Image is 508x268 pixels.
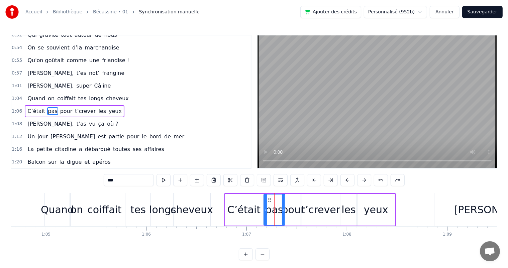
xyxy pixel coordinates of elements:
[97,133,106,140] span: est
[27,95,46,102] span: Quand
[66,158,83,166] span: digue
[89,56,100,64] span: une
[242,232,251,237] div: 1:07
[171,202,213,217] div: cheveux
[37,44,44,51] span: se
[76,120,87,128] span: t’as
[78,145,83,153] span: a
[300,6,361,18] button: Ajouter des crédits
[94,82,112,90] span: Câline
[12,159,22,165] span: 1:20
[84,158,90,166] span: et
[98,120,105,128] span: ça
[72,44,83,51] span: d’la
[76,69,87,77] span: t’es
[88,95,104,102] span: longs
[27,82,74,90] span: [PERSON_NAME],
[301,202,340,217] div: t’crever
[54,145,77,153] span: citadine
[105,95,129,102] span: cheveux
[164,133,172,140] span: de
[108,133,125,140] span: partie
[41,232,50,237] div: 1:05
[47,95,55,102] span: on
[47,107,58,115] span: pas
[282,202,305,217] div: pour
[142,232,151,237] div: 1:06
[139,9,200,15] span: Synchronisation manuelle
[88,120,96,128] span: vu
[126,133,140,140] span: pour
[106,120,119,128] span: où ?
[5,5,19,19] img: youka
[66,56,87,64] span: comme
[12,146,22,153] span: 1:16
[130,202,146,217] div: tes
[173,133,185,140] span: mer
[71,202,83,217] div: on
[84,44,120,51] span: marchandise
[47,158,57,166] span: sur
[27,107,46,115] span: C’était
[88,69,100,77] span: not’
[27,133,35,140] span: Un
[36,145,53,153] span: petite
[27,145,34,153] span: La
[74,107,96,115] span: t’crever
[480,241,500,261] div: Ouvrir le chat
[78,95,87,102] span: tes
[93,9,128,15] a: Bécassine • 01
[108,107,122,115] span: yeux
[50,133,96,140] span: [PERSON_NAME]
[101,56,130,64] span: friandise !
[12,83,22,89] span: 1:01
[46,44,70,51] span: souvient
[12,108,22,115] span: 1:06
[12,121,22,127] span: 1:08
[227,202,261,217] div: C’était
[92,158,111,166] span: apéros
[132,145,142,153] span: ses
[443,232,452,237] div: 1:09
[12,95,22,102] span: 1:04
[59,158,65,166] span: la
[27,69,74,77] span: [PERSON_NAME],
[12,57,22,64] span: 0:55
[149,202,176,217] div: longs
[342,232,351,237] div: 1:08
[141,133,147,140] span: le
[12,133,22,140] span: 1:12
[341,202,355,217] div: les
[37,133,48,140] span: jour
[12,44,22,51] span: 0:54
[12,70,22,77] span: 0:57
[27,56,65,64] span: Qu'on goûtait
[364,202,388,217] div: yeux
[430,6,459,18] button: Annuler
[27,44,36,51] span: On
[57,95,76,102] span: coiffait
[98,107,107,115] span: les
[143,145,165,153] span: affaires
[84,145,111,153] span: débarqué
[87,202,121,217] div: coiffait
[27,158,46,166] span: Balcon
[101,69,125,77] span: frangine
[53,9,82,15] a: Bibliothèque
[149,133,162,140] span: bord
[27,120,74,128] span: [PERSON_NAME],
[76,82,92,90] span: super
[112,145,131,153] span: toutes
[25,9,42,15] a: Accueil
[25,9,200,15] nav: breadcrumb
[60,107,73,115] span: pour
[462,6,503,18] button: Sauvegarder
[41,202,74,217] div: Quand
